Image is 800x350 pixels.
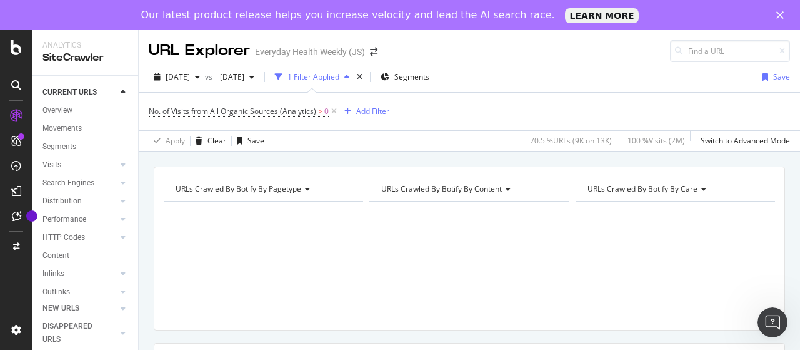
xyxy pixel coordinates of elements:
a: Segments [42,140,129,153]
div: 100 % Visits ( 2M ) [627,135,685,146]
a: Search Engines [42,177,117,190]
a: Outlinks [42,286,117,299]
a: Performance [42,213,117,226]
span: URLs Crawled By Botify By content [381,183,502,194]
a: DISAPPEARED URLS [42,320,117,346]
iframe: Intercom live chat [757,307,787,337]
a: Inlinks [42,267,117,281]
div: Overview [42,104,72,117]
button: Save [232,131,264,151]
a: Content [42,249,129,262]
a: LEARN MORE [565,8,639,23]
button: Segments [376,67,434,87]
a: Movements [42,122,129,135]
div: Close [776,11,789,19]
span: 2025 Aug. 10th [166,71,190,82]
div: Performance [42,213,86,226]
div: Distribution [42,195,82,208]
span: 2025 Jul. 27th [215,71,244,82]
div: Content [42,249,69,262]
div: Inlinks [42,267,64,281]
button: Clear [191,131,226,151]
a: Overview [42,104,129,117]
div: DISAPPEARED URLS [42,320,106,346]
a: CURRENT URLS [42,86,117,99]
div: Movements [42,122,82,135]
div: Apply [166,135,185,146]
div: Tooltip anchor [26,210,37,222]
div: NEW URLS [42,302,79,315]
div: 70.5 % URLs ( 9K on 13K ) [530,135,612,146]
div: Search Engines [42,177,94,190]
span: vs [205,71,215,82]
div: Switch to Advanced Mode [701,135,790,146]
a: Visits [42,158,117,172]
div: HTTP Codes [42,231,85,244]
div: times [354,71,365,83]
a: HTTP Codes [42,231,117,244]
div: Analytics [42,40,128,51]
div: Outlinks [42,286,70,299]
div: Everyday Health Weekly (JS) [255,46,365,58]
span: URLs Crawled By Botify By care [587,183,697,194]
div: CURRENT URLS [42,86,97,99]
a: Distribution [42,195,117,208]
div: arrow-right-arrow-left [370,48,377,56]
h4: URLs Crawled By Botify By content [379,179,557,199]
h4: URLs Crawled By Botify By pagetype [173,179,352,199]
div: Add Filter [356,106,389,116]
div: Save [773,71,790,82]
button: 1 Filter Applied [270,67,354,87]
span: Segments [394,71,429,82]
div: SiteCrawler [42,51,128,65]
div: 1 Filter Applied [287,71,339,82]
div: Clear [207,135,226,146]
button: Save [757,67,790,87]
div: Our latest product release helps you increase velocity and lead the AI search race. [141,9,555,21]
a: NEW URLS [42,302,117,315]
button: Apply [149,131,185,151]
button: Add Filter [339,104,389,119]
div: Visits [42,158,61,172]
input: Find a URL [670,40,790,62]
button: Switch to Advanced Mode [696,131,790,151]
div: Segments [42,140,76,153]
button: [DATE] [149,67,205,87]
div: URL Explorer [149,40,250,61]
button: [DATE] [215,67,259,87]
h4: URLs Crawled By Botify By care [585,179,764,199]
span: URLs Crawled By Botify By pagetype [176,183,301,194]
div: Save [247,135,264,146]
span: 0 [324,103,329,120]
span: No. of Visits from All Organic Sources (Analytics) [149,106,316,116]
span: > [318,106,322,116]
